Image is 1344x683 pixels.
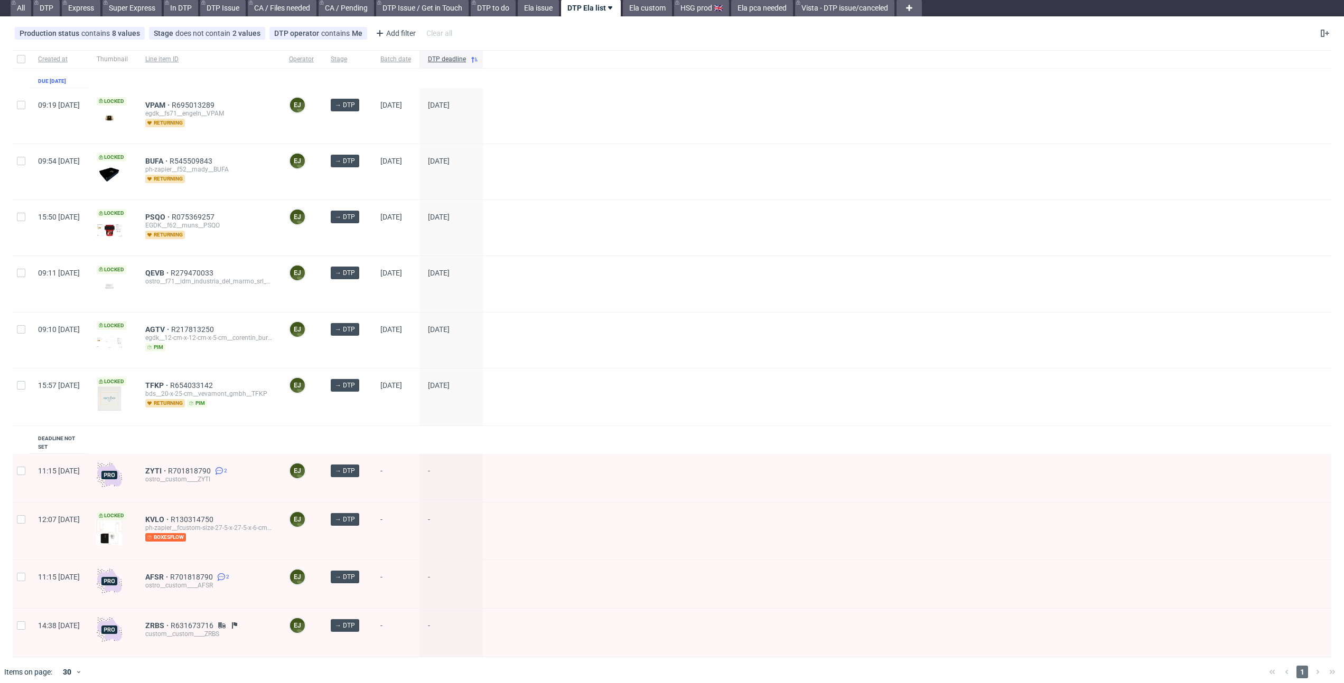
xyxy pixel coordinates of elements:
[290,98,305,112] figcaption: EJ
[145,157,170,165] a: BUFA
[175,29,232,37] span: does not contain
[145,334,272,342] div: egdk__12-cm-x-12-cm-x-5-cm__corentin_burban__AGTV
[38,434,80,451] div: Deadline not set
[145,573,170,581] a: AFSR
[428,381,450,390] span: [DATE]
[428,269,450,277] span: [DATE]
[380,621,411,644] span: -
[145,390,272,398] div: bds__20-x-25-cm__vevamont_gmbh__TFKP
[380,515,411,547] span: -
[335,325,355,334] span: → DTP
[145,325,171,334] a: AGTV
[170,573,215,581] a: R701818790
[145,165,272,174] div: ph-zapier__f52__mady__BUFA
[170,381,215,390] span: R654033142
[171,325,216,334] span: R217813250
[380,269,402,277] span: [DATE]
[371,25,418,42] div: Add filter
[215,573,229,581] a: 2
[428,55,466,64] span: DTP deadline
[38,55,80,64] span: Created at
[172,213,217,221] span: R075369257
[380,467,411,489] span: -
[224,467,227,475] span: 2
[97,386,122,411] img: version_two_editor_design.png
[335,212,355,222] span: → DTP
[428,621,474,644] span: -
[97,265,126,274] span: Locked
[97,111,122,125] img: version_two_editor_design.png
[428,213,450,221] span: [DATE]
[145,524,272,532] div: ph-zapier__fcustom-size-27-5-x-27-5-x-6-cm__idi_ecosistemas_s_l__KVLO
[38,213,80,221] span: 15:50 [DATE]
[335,515,355,524] span: → DTP
[380,101,402,109] span: [DATE]
[171,621,216,630] a: R631673716
[289,55,314,64] span: Operator
[145,213,172,221] span: PSQO
[171,515,216,524] a: R130314750
[232,29,260,37] div: 2 values
[290,322,305,337] figcaption: EJ
[145,533,186,542] span: boxesflow
[170,157,214,165] a: R545509843
[145,231,185,239] span: returning
[380,325,402,334] span: [DATE]
[38,325,80,334] span: 09:10 [DATE]
[380,213,402,221] span: [DATE]
[335,156,355,166] span: → DTP
[154,29,175,37] span: Stage
[145,467,168,475] a: ZYTI
[145,269,171,277] a: QEVB
[290,210,305,224] figcaption: EJ
[97,511,126,520] span: Locked
[38,77,66,86] div: Due [DATE]
[172,101,217,109] a: R695013289
[145,399,185,407] span: returning
[38,621,80,630] span: 14:38 [DATE]
[145,277,272,286] div: ostro__f71__idm_industria_del_marmo_srl__QEVB
[20,29,81,37] span: Production status
[145,515,171,524] span: KVLO
[428,573,474,595] span: -
[97,55,128,64] span: Thumbnail
[38,269,80,277] span: 09:11 [DATE]
[97,520,122,545] img: version_two_editor_design.png
[335,466,355,476] span: → DTP
[428,467,474,489] span: -
[57,665,76,679] div: 30
[81,29,112,37] span: contains
[145,119,185,127] span: returning
[168,467,213,475] a: R701818790
[38,467,80,475] span: 11:15 [DATE]
[290,463,305,478] figcaption: EJ
[380,55,411,64] span: Batch date
[187,399,207,407] span: pim
[38,573,80,581] span: 11:15 [DATE]
[145,621,171,630] a: ZRBS
[97,617,122,642] img: pro-icon.017ec5509f39f3e742e3.png
[274,29,321,37] span: DTP operator
[38,381,80,390] span: 15:57 [DATE]
[145,221,272,230] div: EGDK__f62__muns__PSQO
[213,467,227,475] a: 2
[145,381,170,390] span: TFKP
[290,265,305,280] figcaption: EJ
[145,101,172,109] a: VPAM
[145,109,272,118] div: egdk__fs71__engeln__VPAM
[145,175,185,183] span: returning
[97,279,122,293] img: version_two_editor_design
[97,153,126,162] span: Locked
[145,581,272,590] div: ostro__custom____AFSR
